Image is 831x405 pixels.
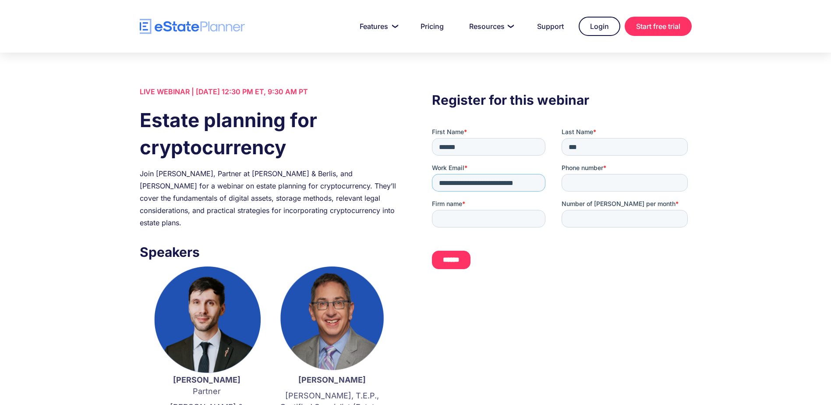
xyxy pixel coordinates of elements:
h3: Register for this webinar [432,90,691,110]
div: LIVE WEBINAR | [DATE] 12:30 PM ET, 9:30 AM PT [140,85,399,98]
p: Partner [153,374,261,397]
h1: Estate planning for cryptocurrency [140,107,399,161]
strong: [PERSON_NAME] [298,375,366,384]
h3: Speakers [140,242,399,262]
a: Resources [459,18,522,35]
div: Join [PERSON_NAME], Partner at [PERSON_NAME] & Berlis, and [PERSON_NAME] for a webinar on estate ... [140,167,399,229]
a: Support [527,18,574,35]
a: home [140,19,245,34]
a: Features [349,18,406,35]
a: Pricing [410,18,454,35]
a: Login [579,17,620,36]
strong: [PERSON_NAME] [173,375,240,384]
iframe: Form 0 [432,128,691,277]
a: Start free trial [625,17,692,36]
